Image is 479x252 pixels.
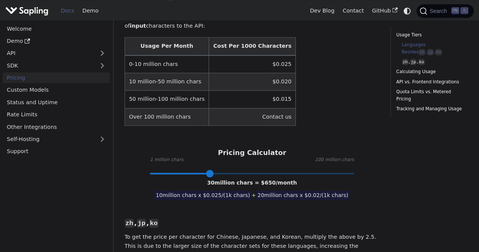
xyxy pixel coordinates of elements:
td: $0.020 [209,73,296,91]
button: Expand sidebar category 'API' [95,48,110,59]
code: jp [137,219,146,228]
a: Contact [339,5,368,17]
code: ko [435,49,442,55]
span: 30 million chars = $ 650 /month [207,180,297,186]
a: Other Integrations [3,121,110,132]
a: Custom Models [3,85,110,95]
td: 0-10 million chars [125,55,209,73]
th: Usage Per Month [125,38,209,55]
code: zh [418,49,425,55]
td: $0.025 [209,55,296,73]
a: Pricing [3,72,110,83]
button: Search (Ctrl+K) [417,4,473,18]
span: 100 million chars [315,156,354,164]
th: Cost Per 1000 Characters [209,38,296,55]
span: 20 million chars x $ 0.02 /(1k chars) [256,191,350,200]
td: 50 million-100 million chars [125,91,209,108]
a: Demo [78,5,103,17]
a: GitHub [368,5,401,17]
p: The table below provides the costs for the and endpoints in terms of number of characters to the ... [125,13,379,31]
span: 10 million chars x $ 0.025 /(1k chars) [154,191,251,200]
a: Self-Hosting [3,134,110,145]
a: Status and Uptime [3,97,110,108]
a: Usage Tiers [396,31,465,39]
button: Expand sidebar category 'SDK' [95,60,110,71]
span: Search [427,8,451,14]
code: jp [427,49,434,55]
button: Switch between dark and light mode (currently system mode) [402,5,413,16]
a: Quota Limits vs. Metered Pricing [396,88,465,103]
td: Contact us [209,108,296,125]
td: Over 100 million chars [125,108,209,125]
a: Support [3,146,110,157]
kbd: K [460,7,468,14]
a: SDK [3,60,95,71]
a: Languages Besideszh,jp,ko [402,41,463,56]
a: API [3,48,95,59]
code: zh [125,219,134,228]
a: Demo [3,36,110,47]
code: ko [418,59,425,65]
a: Calculating Usage [396,68,465,75]
code: jp [410,59,417,65]
a: Tracking and Managing Usage [396,105,465,113]
a: Rate Limits [3,109,110,120]
td: $0.015 [209,91,296,108]
code: ko [149,219,158,228]
span: 1 million chars [150,156,183,164]
strong: input [130,23,146,29]
td: 10 million-50 million chars [125,73,209,91]
a: Dev Blog [306,5,338,17]
a: zh,jp,ko [402,58,463,66]
h3: Pricing Calculator [218,149,286,157]
a: API vs. Frontend Integrations [396,78,465,86]
a: Welcome [3,23,110,34]
span: + [251,192,256,198]
a: Sapling.ai [5,5,51,16]
code: zh [402,59,409,65]
img: Sapling.ai [5,5,48,16]
a: Docs [57,5,78,17]
h3: , , [125,219,379,227]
